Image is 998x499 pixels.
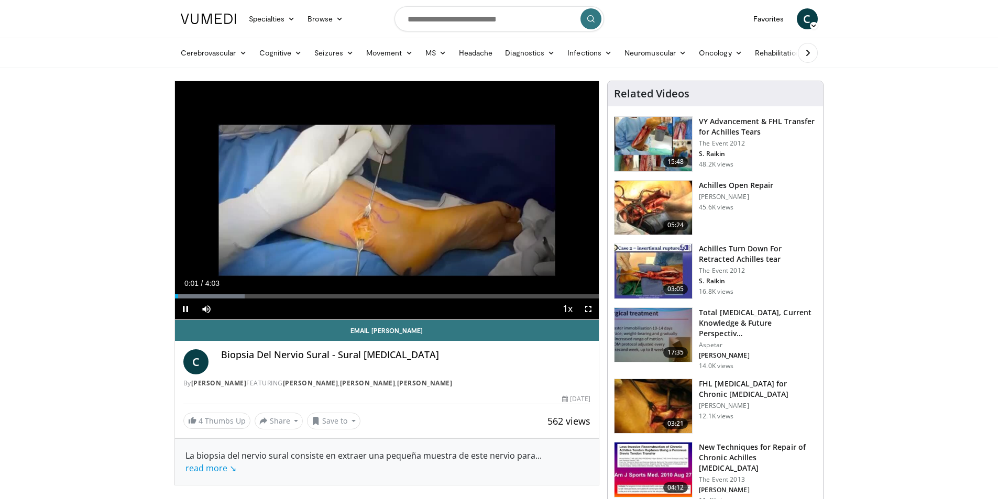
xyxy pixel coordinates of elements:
[615,117,692,171] img: f5016854-7c5d-4d2b-bf8b-0701c028b37d.150x105_q85_crop-smart_upscale.jpg
[183,413,250,429] a: 4 Thumbs Up
[185,449,589,474] div: La biopsia del nervio sural consiste en extraer una pequeña muestra de este nervio para
[340,379,396,387] a: [PERSON_NAME]
[174,42,253,63] a: Cerebrovascular
[699,341,817,349] p: Aspetar
[699,287,733,296] p: 16.8K views
[184,279,199,287] span: 0:01
[699,180,773,191] h3: Achilles Open Repair
[561,42,618,63] a: Infections
[663,157,688,167] span: 15:48
[394,6,604,31] input: Search topics, interventions
[663,482,688,493] span: 04:12
[175,298,196,319] button: Pause
[183,349,209,374] a: C
[243,8,302,29] a: Specialties
[185,450,542,474] span: ...
[699,160,733,169] p: 48.2K views
[615,379,692,434] img: FHL_tendon_transfer_100011688_1.jpg.150x105_q85_crop-smart_upscale.jpg
[699,307,817,339] h3: Total [MEDICAL_DATA], Current Knowledge & Future Perspectiv…
[191,379,247,387] a: [PERSON_NAME]
[201,279,203,287] span: /
[614,307,817,370] a: 17:35 Total [MEDICAL_DATA], Current Knowledge & Future Perspectiv… Aspetar [PERSON_NAME] 14.0K views
[699,150,817,158] p: S. Raikin
[699,362,733,370] p: 14.0K views
[175,320,599,341] a: Email [PERSON_NAME]
[615,442,692,497] img: O0cEsGv5RdudyPNn4xMDoxOmtxOwKG7D_2.150x105_q85_crop-smart_upscale.jpg
[699,475,817,484] p: The Event 2013
[307,413,360,429] button: Save to
[615,308,692,362] img: xX2wXF35FJtYfXNX4xMDoxOjBzMTt2bJ_1.150x105_q85_crop-smart_upscale.jpg
[699,486,817,494] p: [PERSON_NAME]
[397,379,453,387] a: [PERSON_NAME]
[663,347,688,358] span: 17:35
[663,220,688,230] span: 05:24
[615,181,692,235] img: Achilles_open_repai_100011708_1.jpg.150x105_q85_crop-smart_upscale.jpg
[614,87,689,100] h4: Related Videos
[360,42,419,63] a: Movement
[699,203,733,212] p: 45.6K views
[797,8,818,29] a: C
[547,415,590,427] span: 562 views
[205,279,220,287] span: 4:03
[562,394,590,404] div: [DATE]
[557,298,578,319] button: Playback Rate
[699,243,817,264] h3: Achilles Turn Down For Retracted Achilles tear
[283,379,338,387] a: [PERSON_NAME]
[578,298,599,319] button: Fullscreen
[255,413,303,429] button: Share
[699,267,817,275] p: The Event 2012
[699,412,733,420] p: 12.1K views
[196,298,217,319] button: Mute
[499,42,561,63] a: Diagnostics
[749,42,806,63] a: Rehabilitation
[308,42,360,63] a: Seizures
[181,14,236,24] img: VuMedi Logo
[663,284,688,294] span: 03:05
[175,294,599,298] div: Progress Bar
[618,42,693,63] a: Neuromuscular
[663,418,688,429] span: 03:21
[185,462,236,474] a: read more ↘
[419,42,453,63] a: MS
[699,193,773,201] p: [PERSON_NAME]
[175,81,599,320] video-js: Video Player
[699,116,817,137] h3: VY Advancement & FHL Transfer for Achilles Tears
[199,416,203,426] span: 4
[747,8,791,29] a: Favorites
[699,402,817,410] p: [PERSON_NAME]
[253,42,309,63] a: Cognitive
[693,42,749,63] a: Oncology
[699,379,817,400] h3: FHL [MEDICAL_DATA] for Chronic [MEDICAL_DATA]
[614,116,817,172] a: 15:48 VY Advancement & FHL Transfer for Achilles Tears The Event 2012 S. Raikin 48.2K views
[301,8,349,29] a: Browse
[614,379,817,434] a: 03:21 FHL [MEDICAL_DATA] for Chronic [MEDICAL_DATA] [PERSON_NAME] 12.1K views
[699,139,817,148] p: The Event 2012
[699,442,817,473] h3: New Techniques for Repair of Chronic Achilles [MEDICAL_DATA]
[221,349,591,361] h4: Biopsia Del Nervio Sural - Sural [MEDICAL_DATA]
[614,243,817,299] a: 03:05 Achilles Turn Down For Retracted Achilles tear The Event 2012 S. Raikin 16.8K views
[699,277,817,285] p: S. Raikin
[615,244,692,298] img: MGngRNnbuHoiqTJH4xMDoxOmtxOwKG7D_3.150x105_q85_crop-smart_upscale.jpg
[699,351,817,360] p: [PERSON_NAME]
[183,379,591,388] div: By FEATURING , ,
[614,180,817,236] a: 05:24 Achilles Open Repair [PERSON_NAME] 45.6K views
[453,42,499,63] a: Headache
